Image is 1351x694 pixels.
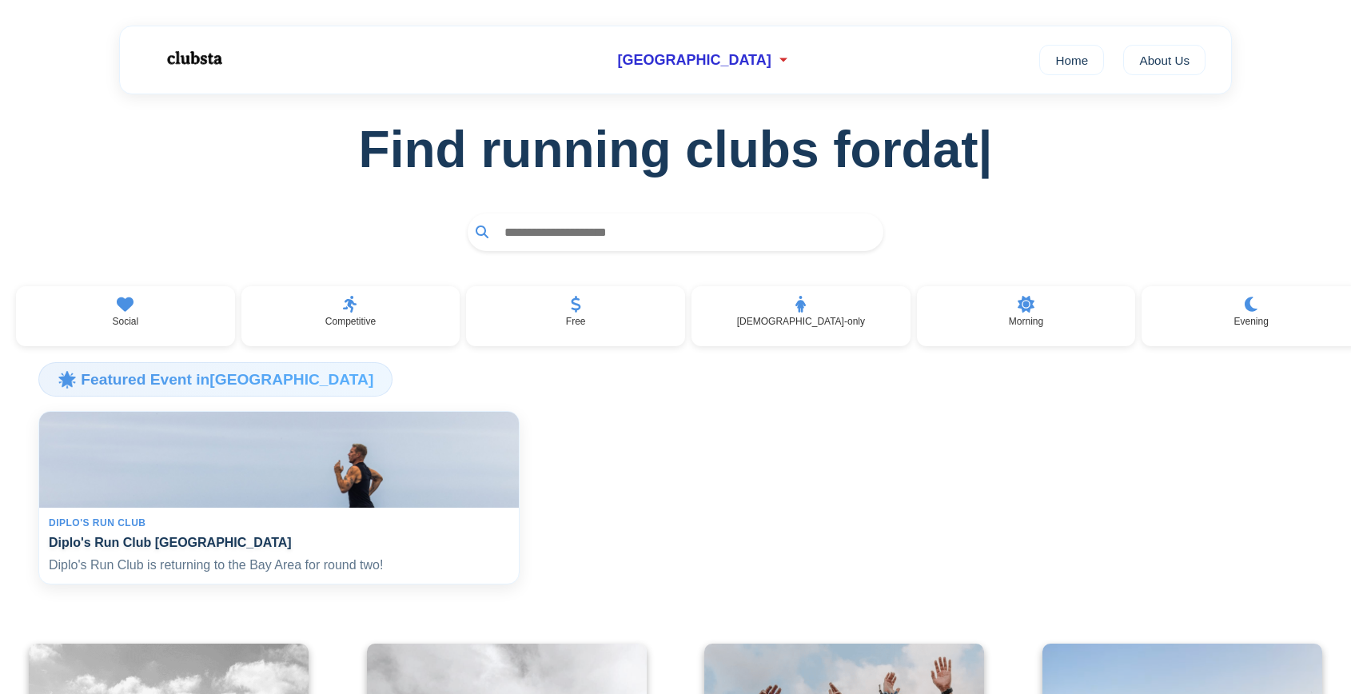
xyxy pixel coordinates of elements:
span: [GEOGRAPHIC_DATA] [617,52,771,69]
span: | [978,121,993,178]
h3: 🌟 Featured Event in [GEOGRAPHIC_DATA] [38,362,393,396]
p: Free [566,316,586,327]
h4: Diplo's Run Club [GEOGRAPHIC_DATA] [49,535,509,550]
p: Social [112,316,138,327]
p: Diplo's Run Club is returning to the Bay Area for round two! [49,556,509,574]
div: Diplo's Run Club [49,517,509,528]
p: Morning [1009,316,1043,327]
a: About Us [1123,45,1206,75]
span: dat [902,120,993,179]
p: Competitive [325,316,376,327]
h1: Find running clubs for [26,120,1325,179]
p: Evening [1234,316,1269,327]
img: Logo [145,38,241,78]
a: Home [1039,45,1104,75]
p: [DEMOGRAPHIC_DATA]-only [737,316,865,327]
img: Diplo's Run Club San Francisco [32,410,526,509]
